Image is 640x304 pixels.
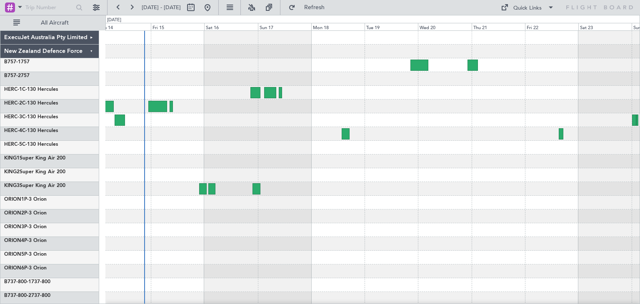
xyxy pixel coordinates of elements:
span: ORION4 [4,238,24,243]
div: Quick Links [513,4,542,12]
span: B737-800-1 [4,279,31,284]
span: KING3 [4,183,20,188]
span: Refresh [297,5,332,10]
span: All Aircraft [22,20,88,26]
a: HERC-2C-130 Hercules [4,101,58,106]
button: All Aircraft [9,16,90,30]
span: HERC-4 [4,128,22,133]
a: KING3Super King Air 200 [4,183,65,188]
div: Fri 15 [151,23,204,30]
span: B757-2 [4,73,21,78]
span: HERC-2 [4,101,22,106]
span: ORION2 [4,211,24,216]
a: HERC-5C-130 Hercules [4,142,58,147]
a: HERC-3C-130 Hercules [4,115,58,120]
span: HERC-5 [4,142,22,147]
span: ORION1 [4,197,24,202]
span: ORION3 [4,224,24,229]
a: ORION2P-3 Orion [4,211,47,216]
span: KING2 [4,169,20,174]
div: Mon 18 [311,23,365,30]
span: [DATE] - [DATE] [142,4,181,11]
a: ORION6P-3 Orion [4,266,47,271]
div: Thu 14 [97,23,151,30]
a: ORION3P-3 Orion [4,224,47,229]
div: Sat 16 [204,23,257,30]
a: B757-1757 [4,60,30,65]
a: KING1Super King Air 200 [4,156,65,161]
div: Tue 19 [365,23,418,30]
input: Trip Number [25,1,73,14]
span: B757-1 [4,60,21,65]
button: Quick Links [497,1,558,14]
a: HERC-4C-130 Hercules [4,128,58,133]
a: HERC-1C-130 Hercules [4,87,58,92]
a: B737-800-1737-800 [4,279,50,284]
a: ORION5P-3 Orion [4,252,47,257]
span: KING1 [4,156,20,161]
a: KING2Super King Air 200 [4,169,65,174]
span: HERC-3 [4,115,22,120]
div: Wed 20 [418,23,471,30]
span: HERC-1 [4,87,22,92]
a: B757-2757 [4,73,30,78]
button: Refresh [285,1,335,14]
div: [DATE] [107,17,121,24]
span: B737-800-2 [4,293,31,298]
div: Sat 23 [578,23,632,30]
a: ORION4P-3 Orion [4,238,47,243]
div: Fri 22 [525,23,578,30]
div: Thu 21 [472,23,525,30]
a: ORION1P-3 Orion [4,197,47,202]
a: B737-800-2737-800 [4,293,50,298]
div: Sun 17 [258,23,311,30]
span: ORION6 [4,266,24,271]
span: ORION5 [4,252,24,257]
